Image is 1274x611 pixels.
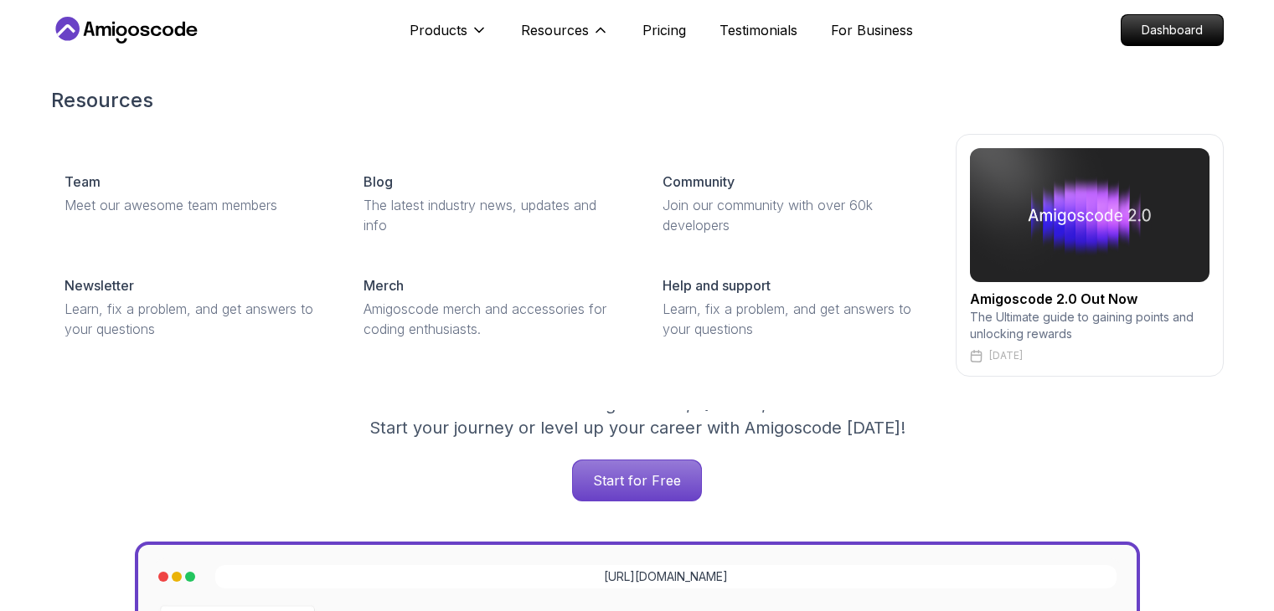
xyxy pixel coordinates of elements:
[970,289,1210,309] h2: Amigoscode 2.0 Out Now
[51,87,1224,114] h2: Resources
[663,195,921,235] p: Join our community with over 60k developers
[410,20,467,40] p: Products
[649,262,935,352] a: Help and supportLearn, fix a problem, and get answers to your questions
[64,275,134,295] p: Newsletter
[364,275,404,295] p: Merch
[573,460,701,501] p: Start for Free
[956,134,1224,377] a: amigoscode 2.0Amigoscode 2.0 Out NowThe Ultimate guide to gaining points and unlocking rewards[DATE]
[1121,14,1224,46] a: Dashboard
[64,172,101,192] p: Team
[350,158,636,249] a: BlogThe latest industry news, updates and info
[970,309,1210,342] p: The Ultimate guide to gaining points and unlocking rewards
[356,393,919,439] p: Get unlimited access to coding , , and . Start your journey or level up your career with Amigosco...
[51,158,337,228] a: TeamMeet our awesome team members
[521,20,589,40] p: Resources
[64,195,323,215] p: Meet our awesome team members
[831,20,913,40] a: For Business
[364,172,393,192] p: Blog
[521,20,609,54] button: Resources
[64,299,323,339] p: Learn, fix a problem, and get answers to your questions
[350,262,636,352] a: MerchAmigoscode merch and accessories for coding enthusiasts.
[364,299,622,339] p: Amigoscode merch and accessories for coding enthusiasts.
[970,148,1210,282] img: amigoscode 2.0
[642,20,686,40] a: Pricing
[649,158,935,249] a: CommunityJoin our community with over 60k developers
[364,195,622,235] p: The latest industry news, updates and info
[663,299,921,339] p: Learn, fix a problem, and get answers to your questions
[51,262,337,352] a: NewsletterLearn, fix a problem, and get answers to your questions
[663,275,771,295] p: Help and support
[663,172,735,192] p: Community
[720,20,797,40] a: Testimonials
[1122,15,1223,45] p: Dashboard
[572,460,702,501] a: Start for Free
[410,20,487,54] button: Products
[989,349,1023,362] p: [DATE]
[604,568,728,585] a: [URL][DOMAIN_NAME]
